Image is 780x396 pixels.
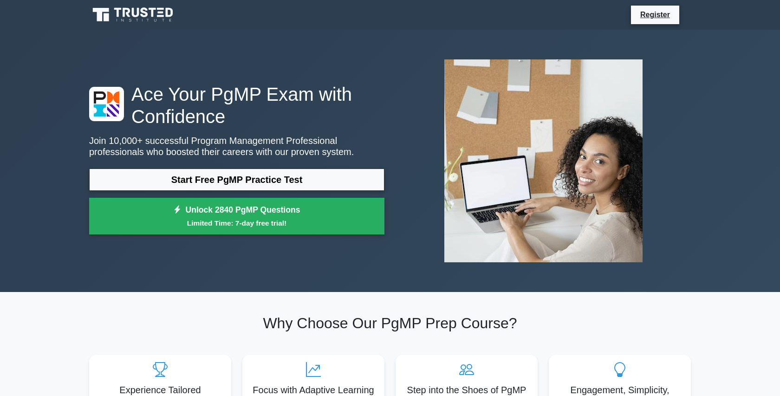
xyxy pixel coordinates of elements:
a: Register [635,9,676,20]
p: Join 10,000+ successful Program Management Professional professionals who boosted their careers w... [89,135,384,157]
small: Limited Time: 7-day free trial! [101,218,373,228]
h5: Focus with Adaptive Learning [250,384,377,396]
h2: Why Choose Our PgMP Prep Course? [89,314,691,332]
h1: Ace Your PgMP Exam with Confidence [89,83,384,128]
a: Unlock 2840 PgMP QuestionsLimited Time: 7-day free trial! [89,198,384,235]
a: Start Free PgMP Practice Test [89,169,384,191]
